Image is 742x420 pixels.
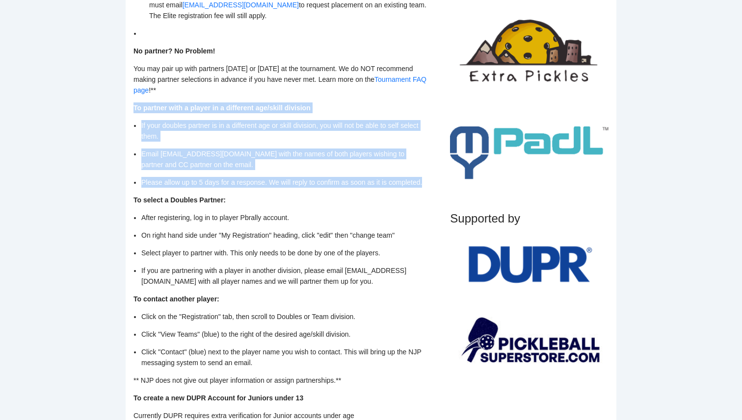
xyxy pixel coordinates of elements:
[141,265,428,287] p: If you are partnering with a player in another division, please email [EMAIL_ADDRESS][DOMAIN_NAME...
[141,120,428,142] p: If your doubles partner is in a different age or skill division, you will not be able to self sel...
[133,104,311,112] strong: To partner with a player in a different age/skill division
[450,232,609,296] img: dupr-blue.png
[133,75,426,94] a: Tournament FAQ page
[133,47,215,55] strong: No partner? No Problem!
[450,313,609,369] img: superstore2.png
[133,394,303,402] strong: To create a new DUPR Account for Juniors under 13
[141,247,428,258] p: Select player to partner with. This only needs to be done by one of the players.
[141,311,428,322] p: Click on the "Registration" tab, then scroll to Doubles or Team division.
[141,346,428,368] p: Click "Contact" (blue) next to the player name you wish to contact. This will bring up the NJP me...
[141,212,428,223] p: After registering, log in to player Pbrally account.
[450,211,609,226] h2: Supported by
[133,63,428,96] p: You may pair up with partners [DATE] or [DATE] at the tournament. We do NOT recommend making part...
[141,177,428,188] p: Please allow up to 5 days for a response. We will reply to confirm as soon as it is completed.
[183,1,299,9] a: [EMAIL_ADDRESS][DOMAIN_NAME]
[141,329,428,340] p: Click "View Teams" (blue) to the right of the desired age/skill division.
[133,196,226,204] strong: To select a Doubles Partner:
[133,375,428,386] p: ** NJP does not give out player information or assign partnerships.**
[133,295,219,303] strong: To contact another player:
[450,126,609,180] img: MYPadL.png
[141,230,428,241] p: On right hand side under "My Registration" heading, click "edit" then "change team"
[141,148,428,170] p: Email [EMAIL_ADDRESS][DOMAIN_NAME] with the names of both players wishing to partner and CC partn...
